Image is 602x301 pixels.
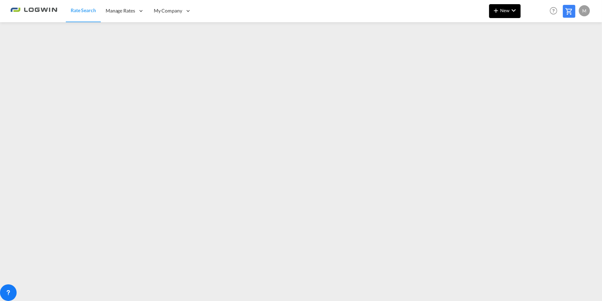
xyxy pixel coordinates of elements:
img: 2761ae10d95411efa20a1f5e0282d2d7.png [10,3,57,19]
span: My Company [154,7,182,14]
md-icon: icon-plus 400-fg [492,6,500,15]
div: M [579,5,590,16]
span: Rate Search [71,7,96,13]
button: icon-plus 400-fgNewicon-chevron-down [489,4,521,18]
md-icon: icon-chevron-down [510,6,518,15]
span: Help [548,5,559,17]
span: New [492,8,518,13]
span: Manage Rates [106,7,135,14]
div: Help [548,5,563,17]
